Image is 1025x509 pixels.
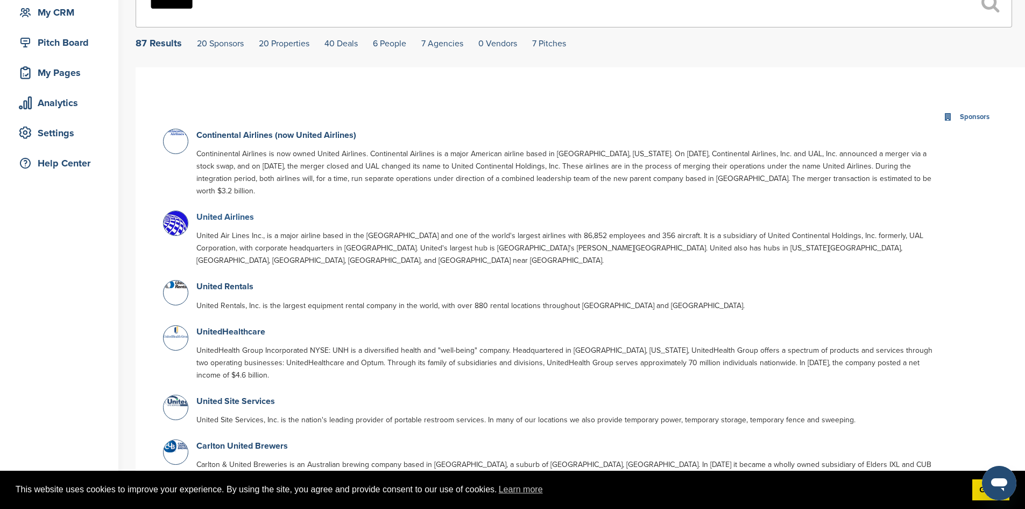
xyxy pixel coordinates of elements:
[196,396,275,407] a: United Site Services
[982,466,1016,500] iframe: Button to launch messaging window
[16,3,108,22] div: My CRM
[11,30,108,55] a: Pitch Board
[972,479,1009,501] a: dismiss cookie message
[16,33,108,52] div: Pitch Board
[164,211,190,238] img: 6exslf13 400x400
[164,281,190,288] img: Data
[164,440,190,452] img: Data
[197,38,244,49] a: 20 Sponsors
[164,326,190,339] img: Data
[16,154,108,173] div: Help Center
[373,38,406,49] a: 6 People
[11,151,108,176] a: Help Center
[196,414,937,426] p: United Site Services, Inc. is the nation's leading provider of portable restroom services. In man...
[196,299,937,312] p: United Rentals, Inc. is the largest equipment rental company in the world, with over 880 rental l...
[16,63,108,82] div: My Pages
[196,229,937,267] p: United Air Lines Inc., is a major airline based in the [GEOGRAPHIC_DATA] and one of the world's l...
[16,123,108,143] div: Settings
[532,38,566,49] a: 7 Pitches
[196,281,253,292] a: United Rentals
[196,344,937,381] p: UnitedHealth Group Incorporated NYSE: UNH is a diversified health and "well-being" company. Headq...
[497,482,545,498] a: learn more about cookies
[196,148,937,197] p: Contininental Airlines is now owned United Airlines. Continental Airlines is a major American air...
[478,38,517,49] a: 0 Vendors
[164,395,190,408] img: Open uri20141112 50798 70qvkn
[957,111,992,123] div: Sponsors
[16,93,108,113] div: Analytics
[11,90,108,115] a: Analytics
[259,38,309,49] a: 20 Properties
[196,130,356,141] a: Continental Airlines (now United Airlines)
[164,130,190,135] img: Data
[421,38,463,49] a: 7 Agencies
[11,121,108,145] a: Settings
[324,38,358,49] a: 40 Deals
[136,38,182,48] div: 87 Results
[196,441,288,451] a: Carlton United Brewers
[196,458,937,496] p: Carlton & United Breweries is an Australian brewing company based in [GEOGRAPHIC_DATA], a suburb ...
[11,60,108,85] a: My Pages
[196,326,265,337] a: UnitedHealthcare
[196,212,254,222] a: United Airlines
[16,482,964,498] span: This website uses cookies to improve your experience. By using the site, you agree and provide co...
